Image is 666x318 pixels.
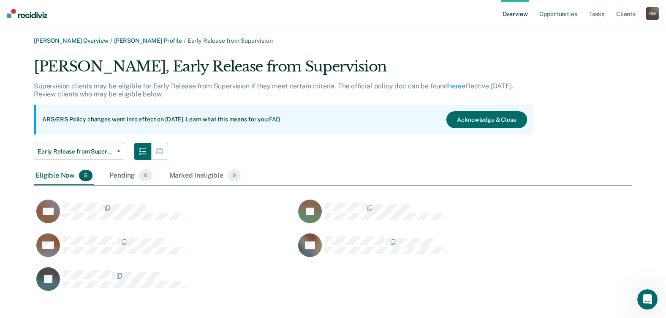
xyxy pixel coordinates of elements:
[7,9,47,18] img: Recidiviz
[188,37,273,44] span: Early Release from Supervision
[296,199,557,233] div: CaseloadOpportunityCell-03255573
[114,37,182,44] a: [PERSON_NAME] Profile
[139,170,152,181] span: 0
[637,289,658,310] iframe: Intercom live chat
[79,170,92,181] span: 5
[34,199,296,233] div: CaseloadOpportunityCell-03148815
[34,143,124,160] button: Early Release from Supervision
[228,170,241,181] span: 0
[646,7,659,20] div: G M
[34,267,296,301] div: CaseloadOpportunityCell-50797082
[34,37,109,44] a: [PERSON_NAME] Overview
[108,167,154,185] div: Pending0
[446,111,527,128] button: Acknowledge & Close
[448,82,462,90] a: here
[646,7,659,20] button: GM
[34,82,514,98] p: Supervision clients may be eligible for Early Release from Supervision if they meet certain crite...
[42,115,280,124] p: ARS/ERS Policy changes went into effect on [DATE]. Learn what this means for you:
[38,148,114,155] span: Early Release from Supervision
[34,233,296,267] div: CaseloadOpportunityCell-05827723
[109,37,114,44] span: /
[168,167,243,185] div: Marked Ineligible0
[269,116,281,123] a: FAQ
[296,233,557,267] div: CaseloadOpportunityCell-06648139
[34,58,533,82] div: [PERSON_NAME], Early Release from Supervision
[34,167,94,185] div: Eligible Now5
[182,37,188,44] span: /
